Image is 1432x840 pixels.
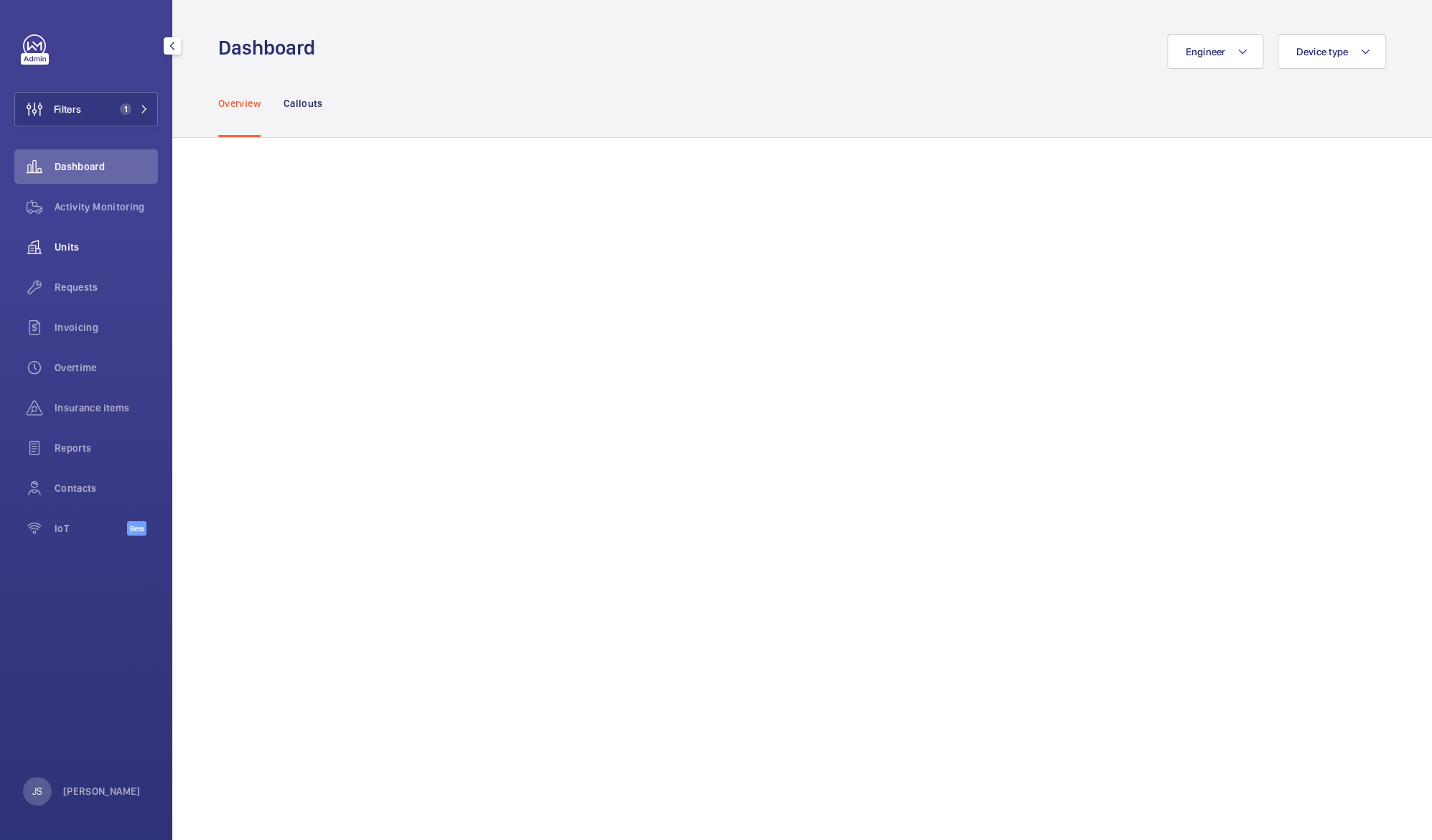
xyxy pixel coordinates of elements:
p: Callouts [284,96,323,111]
span: Dashboard [55,159,158,174]
span: Device type [1296,46,1348,57]
span: Insurance items [55,401,158,415]
span: Filters [54,102,81,116]
span: Engineer [1185,46,1225,57]
p: JS [32,784,42,798]
span: Requests [55,280,158,294]
button: Filters1 [14,92,158,126]
span: Reports [55,441,158,455]
span: Units [55,240,158,254]
span: IoT [55,521,127,536]
span: Contacts [55,481,158,495]
button: Engineer [1167,34,1263,69]
span: Overtime [55,360,158,375]
span: Activity Monitoring [55,200,158,214]
span: Beta [127,521,146,536]
button: Device type [1278,34,1386,69]
h1: Dashboard [218,34,324,61]
span: Invoicing [55,320,158,335]
p: [PERSON_NAME] [63,784,141,798]
span: 1 [120,103,131,115]
p: Overview [218,96,261,111]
